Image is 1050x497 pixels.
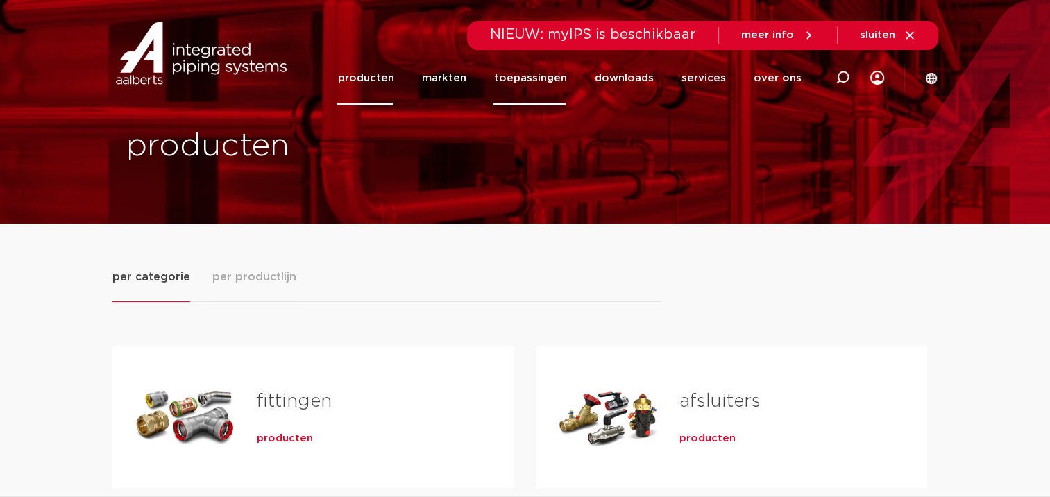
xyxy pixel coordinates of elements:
a: over ons [753,51,801,105]
a: producten [257,432,313,446]
h1: producten [126,124,518,169]
a: downloads [594,51,653,105]
nav: Menu [337,51,801,105]
a: afsluiters [679,392,761,410]
a: toepassingen [493,51,566,105]
a: fittingen [257,392,332,410]
span: per categorie [112,269,190,285]
a: producten [679,432,736,446]
a: markten [421,51,466,105]
a: services [681,51,725,105]
a: sluiten [860,29,916,42]
span: NIEUW: myIPS is beschikbaar [490,28,696,42]
a: meer info [741,29,815,42]
span: sluiten [860,30,895,40]
span: per productlijn [212,269,296,285]
a: producten [337,51,393,105]
span: meer info [741,30,794,40]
